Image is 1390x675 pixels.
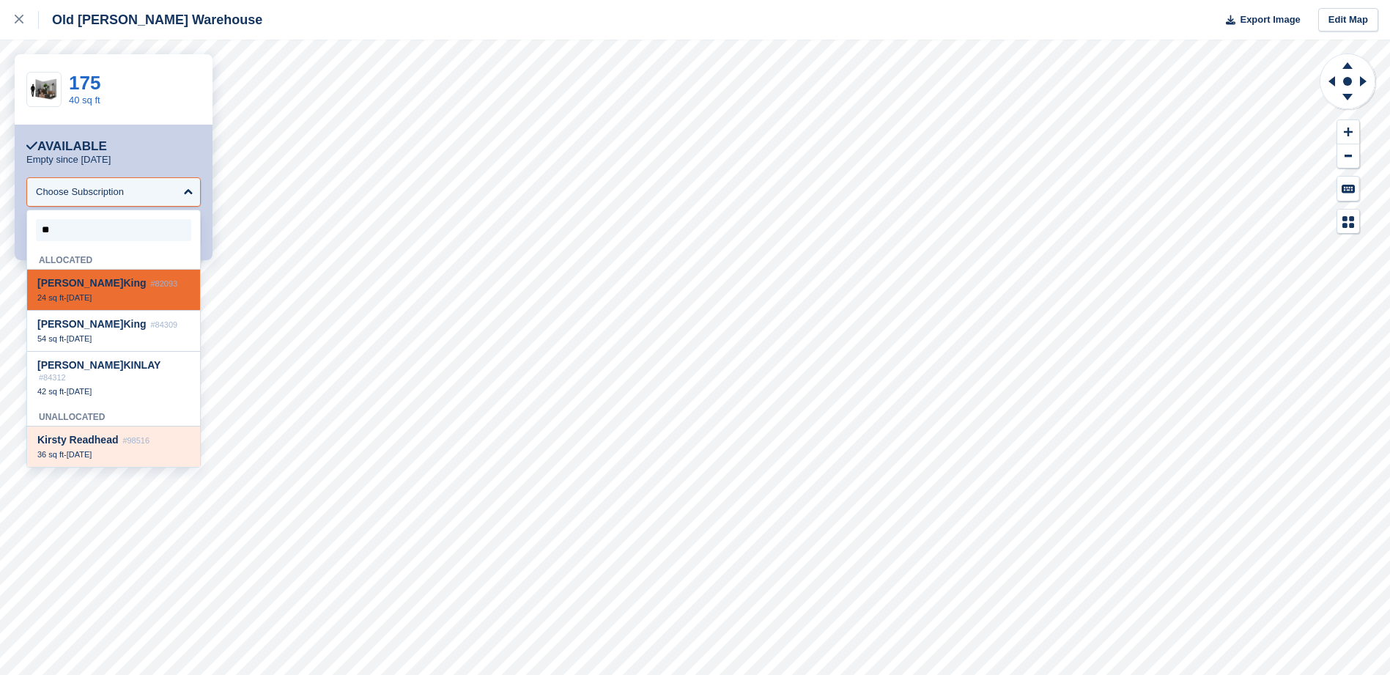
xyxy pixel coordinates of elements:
span: Export Image [1240,12,1300,27]
span: rsty Readhead [37,434,118,446]
span: 42 sq ft [37,387,64,396]
p: Empty since [DATE] [26,154,111,166]
span: #98516 [122,436,149,445]
div: Available [26,139,107,154]
div: - [37,333,190,344]
span: 36 sq ft [37,450,64,459]
span: [PERSON_NAME] ng [37,318,147,330]
span: Ki [123,277,133,289]
button: Zoom In [1337,120,1359,144]
span: [PERSON_NAME] ng [37,277,147,289]
div: - [37,449,190,460]
button: Export Image [1217,8,1301,32]
span: #84309 [150,320,177,329]
div: Choose Subscription [36,185,124,199]
div: - [37,292,190,303]
span: 24 sq ft [37,293,64,302]
div: Unallocated [27,404,200,427]
span: [DATE] [67,334,92,343]
span: 54 sq ft [37,334,64,343]
button: Zoom Out [1337,144,1359,169]
span: Ki [37,434,48,446]
div: Allocated [27,247,200,270]
span: #84312 [39,373,66,382]
a: 175 [69,72,100,94]
button: Map Legend [1337,210,1359,234]
button: Keyboard Shortcuts [1337,177,1359,201]
span: [PERSON_NAME] NLAY [37,359,160,371]
div: Old [PERSON_NAME] Warehouse [39,11,262,29]
span: Ki [123,318,133,330]
span: [DATE] [67,293,92,302]
a: 40 sq ft [69,95,100,106]
div: - [37,386,190,396]
img: 40-sqft-unit.jpg [27,77,61,103]
a: Edit Map [1318,8,1378,32]
span: [DATE] [67,387,92,396]
span: #82093 [150,279,177,288]
span: KI [123,359,133,371]
span: [DATE] [67,450,92,459]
